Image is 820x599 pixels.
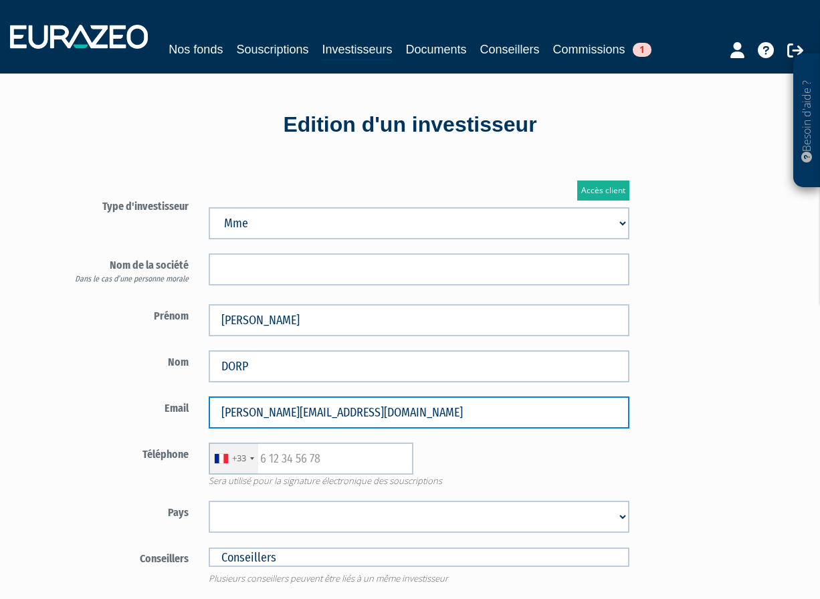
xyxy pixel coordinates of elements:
[480,40,540,59] a: Conseillers
[799,61,815,181] p: Besoin d'aide ?
[553,40,651,59] a: Commissions1
[322,40,392,61] a: Investisseurs
[52,547,199,567] label: Conseillers
[10,25,148,49] img: 1732889491-logotype_eurazeo_blanc_rvb.png
[406,40,467,59] a: Documents
[209,443,258,474] div: France: +33
[52,304,199,324] label: Prénom
[199,572,639,585] span: Plusieurs conseillers peuvent être liés à un même investisseur
[199,475,639,487] span: Sera utilisé pour la signature électronique des souscriptions
[633,43,651,57] span: 1
[209,443,413,475] input: 6 12 34 56 78
[52,396,199,416] label: Email
[52,253,199,285] label: Nom de la société
[62,273,189,285] div: Dans le cas d’une personne morale
[169,40,223,59] a: Nos fonds
[232,452,246,465] div: +33
[52,443,199,463] label: Téléphone
[52,501,199,521] label: Pays
[577,181,629,201] a: Accès client
[236,40,308,59] a: Souscriptions
[52,350,199,370] label: Nom
[52,195,199,215] label: Type d'investisseur
[29,110,791,140] div: Edition d'un investisseur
